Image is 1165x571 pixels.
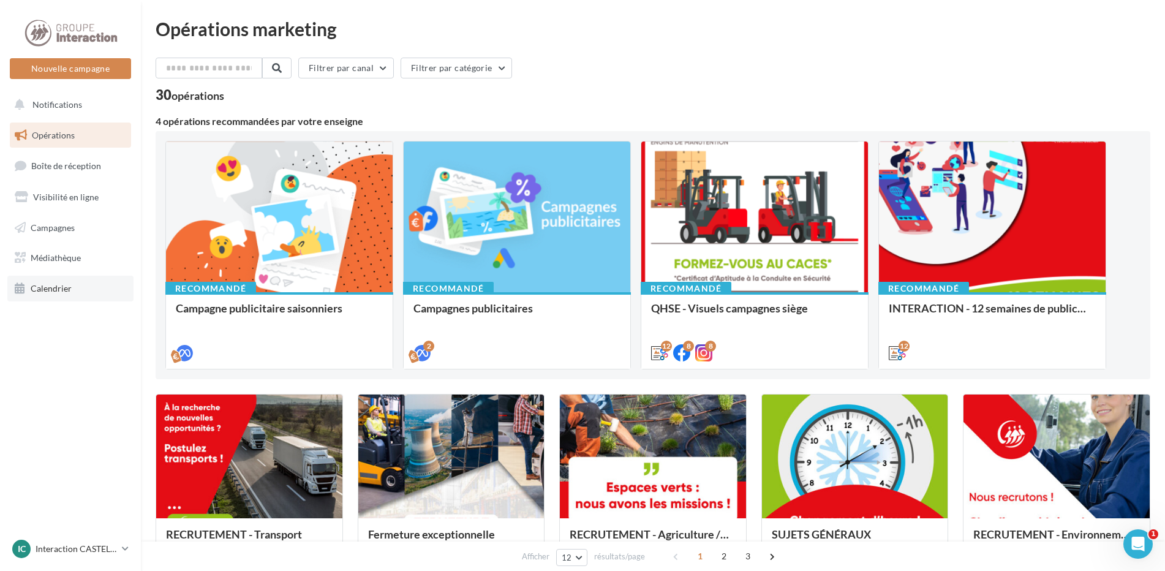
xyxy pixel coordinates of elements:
span: résultats/page [594,551,645,562]
div: 4 opérations recommandées par votre enseigne [156,116,1150,126]
button: Nouvelle campagne [10,58,131,79]
span: 2 [714,546,734,566]
div: Fermeture exceptionnelle [368,528,535,553]
a: Médiathèque [7,245,134,271]
iframe: Intercom live chat [1123,529,1153,559]
div: Campagne publicitaire saisonniers [176,302,383,327]
div: INTERACTION - 12 semaines de publication [889,302,1096,327]
div: Recommandé [403,282,494,295]
span: Médiathèque [31,252,81,263]
div: 12 [899,341,910,352]
span: 1 [1148,529,1158,539]
span: Boîte de réception [31,161,101,171]
a: Visibilité en ligne [7,184,134,210]
button: 12 [556,549,587,566]
a: Calendrier [7,276,134,301]
span: Calendrier [31,283,72,293]
div: Opérations marketing [156,20,1150,38]
div: 8 [683,341,694,352]
div: Recommandé [165,282,256,295]
div: 30 [156,88,224,102]
div: opérations [172,90,224,101]
div: Recommandé [641,282,731,295]
span: 1 [690,546,710,566]
span: 12 [562,553,572,562]
span: Visibilité en ligne [33,192,99,202]
div: RECRUTEMENT - Agriculture / Espaces verts [570,528,736,553]
div: RECRUTEMENT - Environnement [973,528,1140,553]
div: QHSE - Visuels campagnes siège [651,302,858,327]
a: IC Interaction CASTELNAU [10,537,131,561]
div: Recommandé [878,282,969,295]
a: Campagnes [7,215,134,241]
div: 2 [423,341,434,352]
button: Filtrer par canal [298,58,394,78]
span: Afficher [522,551,549,562]
span: IC [18,543,26,555]
span: Opérations [32,130,75,140]
div: 8 [705,341,716,352]
span: 3 [738,546,758,566]
div: RECRUTEMENT - Transport [166,528,333,553]
span: Notifications [32,99,82,110]
div: SUJETS GÉNÉRAUX [772,528,938,553]
button: Notifications [7,92,129,118]
a: Opérations [7,123,134,148]
span: Campagnes [31,222,75,232]
div: 12 [661,341,672,352]
button: Filtrer par catégorie [401,58,512,78]
a: Boîte de réception [7,153,134,179]
p: Interaction CASTELNAU [36,543,117,555]
div: Campagnes publicitaires [413,302,620,327]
